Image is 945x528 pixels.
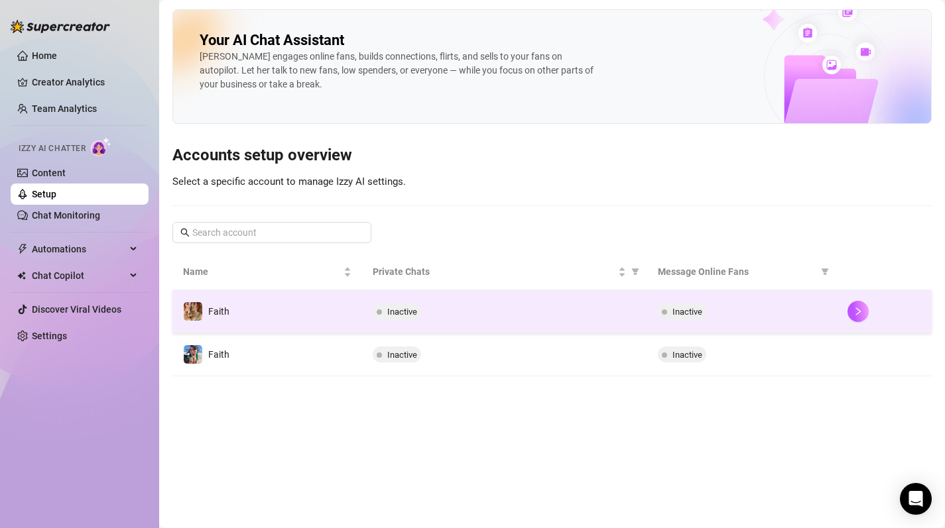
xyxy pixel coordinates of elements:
[32,265,126,286] span: Chat Copilot
[32,189,56,199] a: Setup
[32,304,121,315] a: Discover Viral Videos
[821,268,829,276] span: filter
[208,349,229,360] span: Faith
[208,306,229,317] span: Faith
[32,72,138,93] a: Creator Analytics
[200,50,598,91] div: [PERSON_NAME] engages online fans, builds connections, flirts, and sells to your fans on autopilo...
[17,271,26,280] img: Chat Copilot
[658,264,816,279] span: Message Online Fans
[11,20,110,33] img: logo-BBDzfeDw.svg
[362,254,647,290] th: Private Chats
[184,302,202,321] img: Faith
[32,331,67,341] a: Settings
[900,483,932,515] div: Open Intercom Messenger
[32,168,66,178] a: Content
[32,238,126,260] span: Automations
[172,254,362,290] th: Name
[672,350,702,360] span: Inactive
[32,103,97,114] a: Team Analytics
[387,307,417,317] span: Inactive
[172,145,932,166] h3: Accounts setup overview
[17,244,28,254] span: thunderbolt
[848,301,869,322] button: right
[180,228,190,237] span: search
[853,307,863,316] span: right
[32,50,57,61] a: Home
[629,262,642,282] span: filter
[818,262,832,282] span: filter
[32,210,100,221] a: Chat Monitoring
[387,350,417,360] span: Inactive
[183,264,341,279] span: Name
[200,31,344,50] h2: Your AI Chat Assistant
[631,268,639,276] span: filter
[672,307,702,317] span: Inactive
[184,345,202,364] img: Faith
[373,264,615,279] span: Private Chats
[91,137,111,156] img: AI Chatter
[19,142,86,155] span: Izzy AI Chatter
[172,176,406,187] span: Select a specific account to manage Izzy AI settings.
[192,225,353,240] input: Search account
